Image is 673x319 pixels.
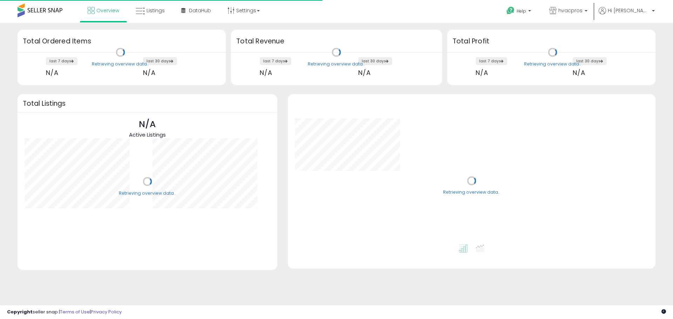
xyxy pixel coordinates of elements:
a: Privacy Policy [91,308,122,315]
div: seller snap | | [7,309,122,315]
div: Retrieving overview data.. [308,61,365,67]
strong: Copyright [7,308,33,315]
span: Overview [96,7,119,14]
i: Get Help [506,6,515,15]
div: Retrieving overview data.. [92,61,149,67]
div: Retrieving overview data.. [524,61,581,67]
a: Hi [PERSON_NAME] [599,7,655,23]
span: Hi [PERSON_NAME] [608,7,650,14]
span: Help [517,8,526,14]
span: DataHub [189,7,211,14]
div: Retrieving overview data.. [119,190,176,196]
span: Listings [147,7,165,14]
a: Terms of Use [60,308,90,315]
span: hvacpros [558,7,583,14]
a: Help [501,1,538,23]
div: Retrieving overview data.. [443,189,500,196]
